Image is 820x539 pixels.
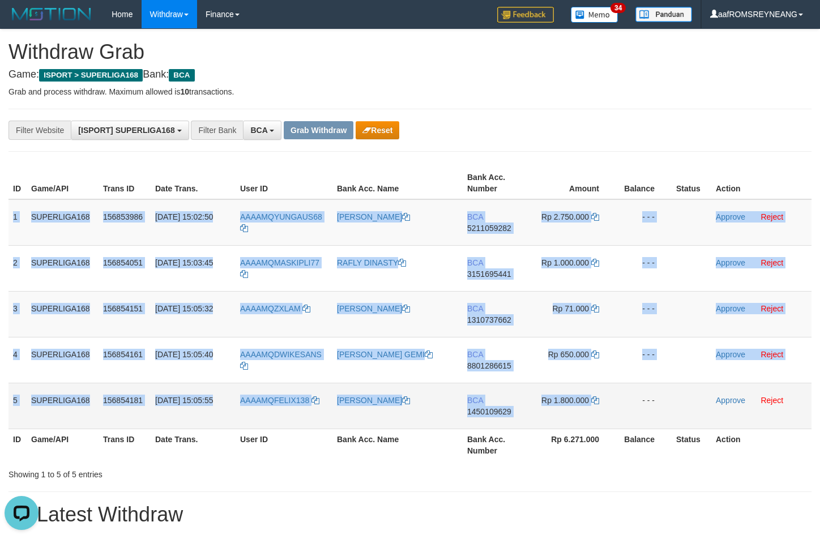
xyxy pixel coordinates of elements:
[616,383,672,429] td: - - -
[616,199,672,246] td: - - -
[71,121,189,140] button: [ISPORT] SUPERLIGA168
[337,304,410,313] a: [PERSON_NAME]
[8,6,95,23] img: MOTION_logo.png
[27,199,99,246] td: SUPERLIGA168
[151,429,236,461] th: Date Trans.
[99,167,151,199] th: Trans ID
[591,258,599,267] a: Copy 1000000 to clipboard
[8,86,812,97] p: Grab and process withdraw. Maximum allowed is transactions.
[240,396,309,405] span: AAAAMQFELIX138
[169,69,194,82] span: BCA
[716,350,745,359] a: Approve
[191,121,243,140] div: Filter Bank
[8,464,333,480] div: Showing 1 to 5 of 5 entries
[761,212,783,221] a: Reject
[635,7,692,22] img: panduan.png
[463,429,533,461] th: Bank Acc. Number
[467,350,483,359] span: BCA
[337,212,410,221] a: [PERSON_NAME]
[8,429,27,461] th: ID
[236,167,332,199] th: User ID
[356,121,399,139] button: Reset
[39,69,143,82] span: ISPORT > SUPERLIGA168
[467,396,483,405] span: BCA
[27,245,99,291] td: SUPERLIGA168
[240,304,301,313] span: AAAAMQZXLAM
[711,429,812,461] th: Action
[541,212,589,221] span: Rp 2.750.000
[155,350,213,359] span: [DATE] 15:05:40
[591,212,599,221] a: Copy 2750000 to clipboard
[103,258,143,267] span: 156854051
[8,291,27,337] td: 3
[548,350,589,359] span: Rp 650.000
[467,269,511,279] span: Copy 3151695441 to clipboard
[236,429,332,461] th: User ID
[180,87,189,96] strong: 10
[27,337,99,383] td: SUPERLIGA168
[711,167,812,199] th: Action
[240,350,322,359] span: AAAAMQDWIKESANS
[541,396,589,405] span: Rp 1.800.000
[155,258,213,267] span: [DATE] 15:03:45
[467,224,511,233] span: Copy 5211059282 to clipboard
[155,212,213,221] span: [DATE] 15:02:50
[332,429,463,461] th: Bank Acc. Name
[467,407,511,416] span: Copy 1450109629 to clipboard
[8,245,27,291] td: 2
[761,396,783,405] a: Reject
[5,5,39,38] button: Open LiveChat chat widget
[533,429,616,461] th: Rp 6.271.000
[8,337,27,383] td: 4
[337,258,406,267] a: RAFLY DINASTY
[155,304,213,313] span: [DATE] 15:05:32
[716,258,745,267] a: Approve
[8,503,812,526] h1: 15 Latest Withdraw
[103,396,143,405] span: 156854181
[467,304,483,313] span: BCA
[8,167,27,199] th: ID
[467,361,511,370] span: Copy 8801286615 to clipboard
[27,383,99,429] td: SUPERLIGA168
[103,304,143,313] span: 156854151
[761,304,783,313] a: Reject
[243,121,281,140] button: BCA
[541,258,589,267] span: Rp 1.000.000
[533,167,616,199] th: Amount
[103,350,143,359] span: 156854161
[8,69,812,80] h4: Game: Bank:
[337,350,433,359] a: [PERSON_NAME] GEMI
[616,337,672,383] td: - - -
[591,396,599,405] a: Copy 1800000 to clipboard
[8,383,27,429] td: 5
[616,167,672,199] th: Balance
[284,121,353,139] button: Grab Withdraw
[99,429,151,461] th: Trans ID
[103,212,143,221] span: 156853986
[250,126,267,135] span: BCA
[8,121,71,140] div: Filter Website
[591,304,599,313] a: Copy 71000 to clipboard
[467,258,483,267] span: BCA
[240,212,322,221] span: AAAAMQYUNGAUS68
[761,350,783,359] a: Reject
[716,212,745,221] a: Approve
[610,3,626,13] span: 34
[155,396,213,405] span: [DATE] 15:05:55
[553,304,590,313] span: Rp 71.000
[27,429,99,461] th: Game/API
[332,167,463,199] th: Bank Acc. Name
[27,291,99,337] td: SUPERLIGA168
[240,212,322,233] a: AAAAMQYUNGAUS68
[467,315,511,324] span: Copy 1310737662 to clipboard
[616,291,672,337] td: - - -
[463,167,533,199] th: Bank Acc. Number
[672,429,711,461] th: Status
[337,396,410,405] a: [PERSON_NAME]
[240,258,319,279] a: AAAAMQMASKIPLI77
[240,258,319,267] span: AAAAMQMASKIPLI77
[240,350,322,370] a: AAAAMQDWIKESANS
[240,396,319,405] a: AAAAMQFELIX138
[8,199,27,246] td: 1
[591,350,599,359] a: Copy 650000 to clipboard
